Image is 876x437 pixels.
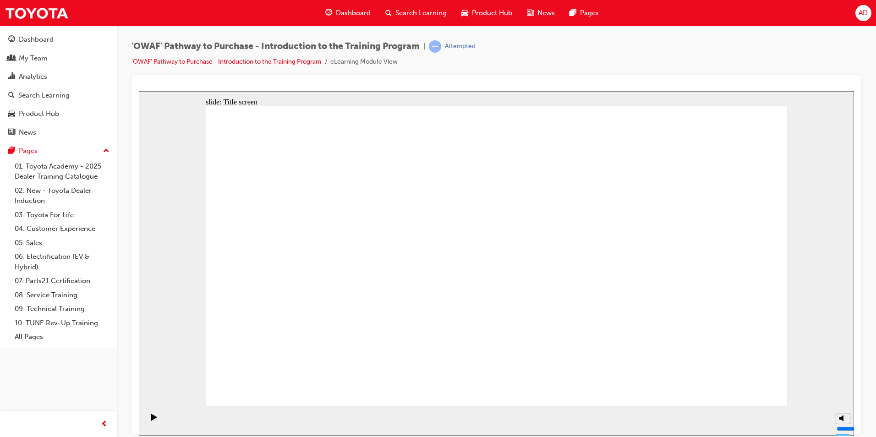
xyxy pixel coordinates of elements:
span: pages-icon [569,7,576,19]
span: news-icon [527,7,534,19]
a: 07. Parts21 Certification [11,274,113,288]
span: News [537,8,555,18]
a: guage-iconDashboard [318,4,378,22]
a: Product Hub [4,105,113,122]
span: 'OWAF' Pathway to Purchase - Introduction to the Training Program [131,41,420,52]
div: Dashboard [19,34,54,45]
span: Product Hub [472,8,512,18]
a: News [4,124,113,141]
button: Mute (Ctrl+Alt+M) [697,322,712,333]
div: Search Learning [18,90,70,101]
button: AD [855,5,871,21]
div: Analytics [19,71,47,82]
a: car-iconProduct Hub [454,4,520,22]
div: Product Hub [19,109,59,119]
a: Analytics [4,68,113,85]
a: Search Learning [4,87,113,104]
span: pages-icon [8,147,15,155]
span: search-icon [8,92,15,100]
span: Search Learning [395,8,447,18]
a: Dashboard [4,31,113,48]
a: 'OWAF' Pathway to Purchase - Introduction to the Training Program [131,58,321,66]
span: Pages [580,8,599,18]
div: playback controls [5,315,20,344]
div: Pages [19,146,38,156]
a: search-iconSearch Learning [378,4,454,22]
span: guage-icon [325,7,332,19]
span: chart-icon [8,73,15,81]
li: eLearning Module View [330,57,398,67]
div: News [19,127,36,138]
a: 05. Sales [11,236,113,250]
span: Dashboard [336,8,371,18]
span: search-icon [385,7,392,19]
a: 04. Customer Experience [11,222,113,236]
button: Play (Ctrl+Alt+P) [5,322,20,338]
span: news-icon [8,129,15,137]
a: 06. Electrification (EV & Hybrid) [11,250,113,274]
button: DashboardMy TeamAnalyticsSearch LearningProduct HubNews [4,29,113,142]
a: 08. Service Training [11,288,113,302]
span: AD [859,8,868,18]
a: 03. Toyota For Life [11,208,113,222]
div: Attempted [445,42,476,51]
a: pages-iconPages [562,4,606,22]
div: misc controls [692,315,711,344]
img: Trak [5,3,69,23]
span: | [423,41,425,52]
a: All Pages [11,330,113,344]
span: guage-icon [8,36,15,44]
button: Pages [4,142,113,159]
a: 01. Toyota Academy - 2025 Dealer Training Catalogue [11,159,113,184]
a: 09. Technical Training [11,302,113,316]
a: 02. New - Toyota Dealer Induction [11,184,113,208]
a: My Team [4,50,113,67]
span: learningRecordVerb_ATTEMPT-icon [429,40,441,53]
div: My Team [19,53,48,64]
span: prev-icon [101,419,108,430]
input: volume [698,334,757,341]
a: news-iconNews [520,4,562,22]
span: car-icon [461,7,468,19]
span: up-icon [103,145,109,157]
span: car-icon [8,110,15,118]
span: people-icon [8,55,15,63]
a: 10. TUNE Rev-Up Training [11,316,113,330]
